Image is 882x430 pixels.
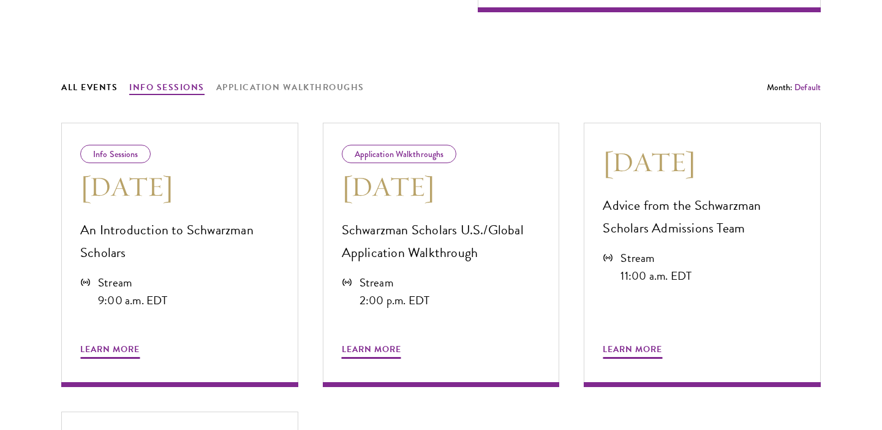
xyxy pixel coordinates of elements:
div: Info Sessions [80,145,151,163]
span: Month: [767,81,793,93]
button: All Events [61,80,118,95]
span: Learn More [80,342,140,361]
div: Application Walkthroughs [342,145,457,163]
span: Learn More [603,342,662,361]
h3: [DATE] [80,169,279,204]
p: Advice from the Schwarzman Scholars Admissions Team [603,194,802,240]
div: Stream [620,249,692,267]
div: Stream [98,274,168,291]
button: Application Walkthroughs [216,80,364,95]
p: An Introduction to Schwarzman Scholars [80,219,279,264]
div: 9:00 a.m. EDT [98,291,168,309]
h3: [DATE] [342,169,541,204]
span: Learn More [342,342,401,361]
a: [DATE] Advice from the Schwarzman Scholars Admissions Team Stream 11:00 a.m. EDT Learn More [584,123,821,387]
a: Application Walkthroughs [DATE] Schwarzman Scholars U.S./Global Application Walkthrough Stream 2:... [323,123,560,387]
div: 11:00 a.m. EDT [620,267,692,285]
div: Stream [360,274,430,291]
h3: [DATE] [603,145,802,179]
button: Info Sessions [129,80,205,95]
button: Default [794,81,821,94]
p: Schwarzman Scholars U.S./Global Application Walkthrough [342,219,541,264]
a: Info Sessions [DATE] An Introduction to Schwarzman Scholars Stream 9:00 a.m. EDT Learn More [61,123,298,387]
div: 2:00 p.m. EDT [360,291,430,309]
